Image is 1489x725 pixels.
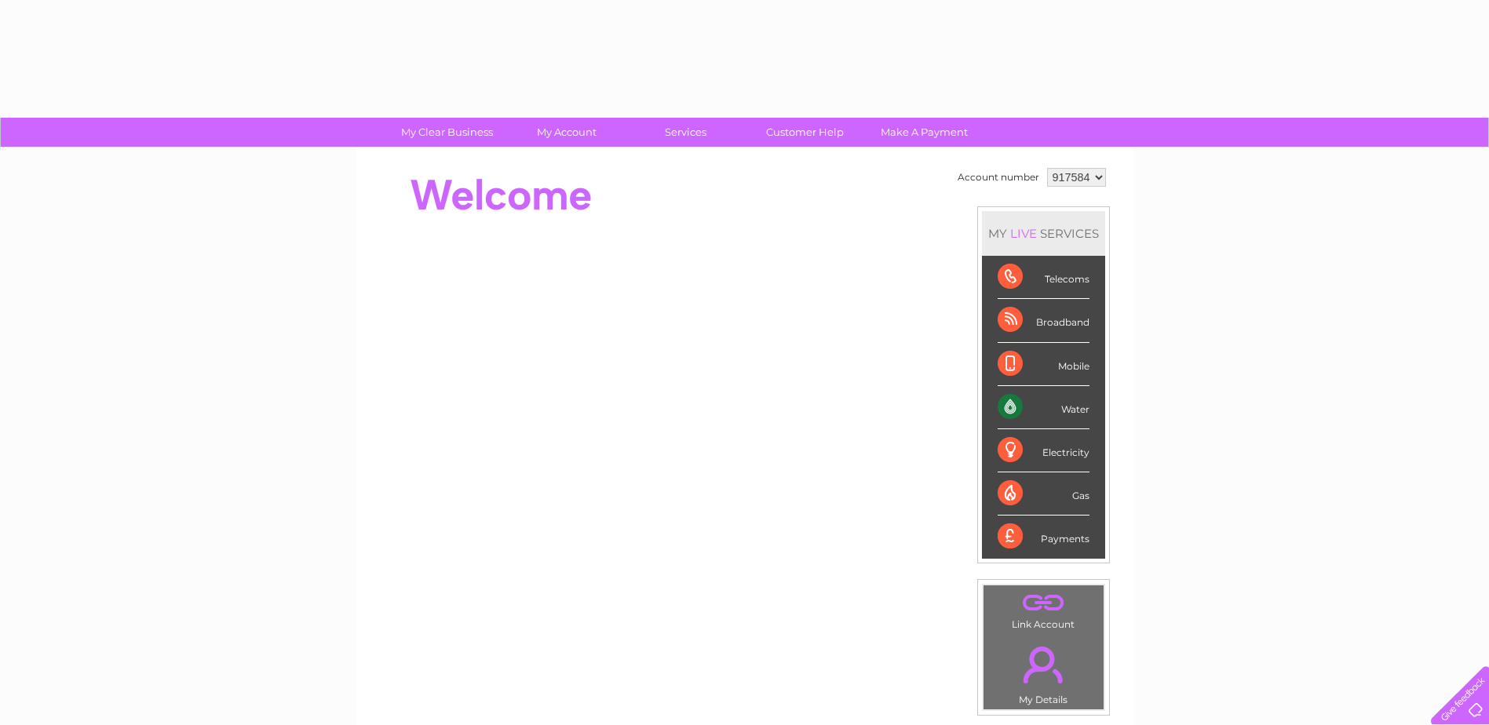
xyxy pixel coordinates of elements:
[998,343,1089,386] div: Mobile
[983,633,1104,710] td: My Details
[1007,226,1040,241] div: LIVE
[621,118,750,147] a: Services
[987,637,1100,692] a: .
[382,118,512,147] a: My Clear Business
[998,472,1089,516] div: Gas
[740,118,870,147] a: Customer Help
[983,585,1104,634] td: Link Account
[998,256,1089,299] div: Telecoms
[954,164,1043,191] td: Account number
[502,118,631,147] a: My Account
[859,118,989,147] a: Make A Payment
[998,429,1089,472] div: Electricity
[982,211,1105,256] div: MY SERVICES
[998,516,1089,558] div: Payments
[987,589,1100,617] a: .
[998,299,1089,342] div: Broadband
[998,386,1089,429] div: Water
